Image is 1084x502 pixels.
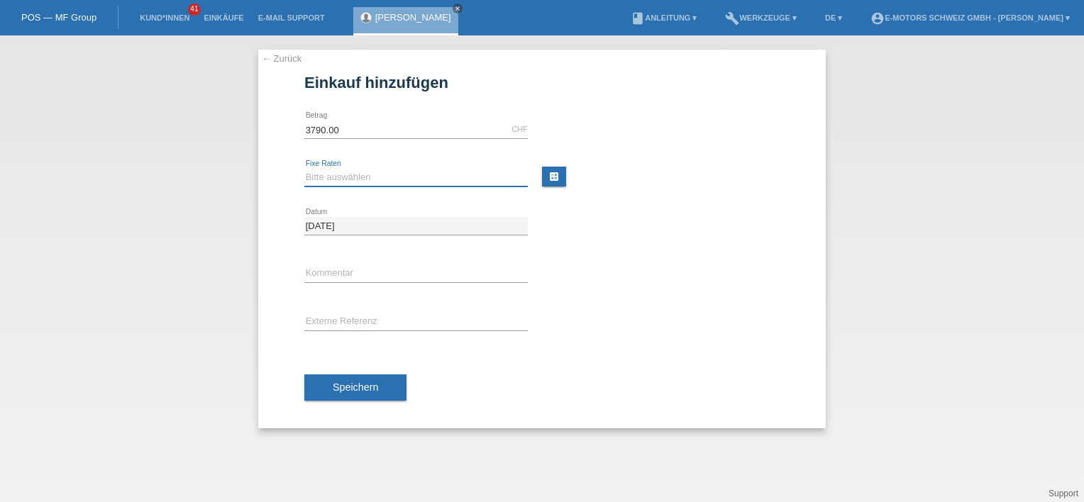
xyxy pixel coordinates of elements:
[718,13,804,22] a: buildWerkzeuge ▾
[453,4,463,13] a: close
[1049,489,1078,498] a: Support
[548,171,560,182] i: calculate
[333,381,378,393] span: Speichern
[304,74,780,91] h1: Einkauf hinzufügen
[251,13,332,22] a: E-Mail Support
[188,4,201,16] span: 41
[511,125,528,133] div: CHF
[133,13,197,22] a: Kund*innen
[21,12,96,23] a: POS — MF Group
[262,53,302,64] a: ← Zurück
[863,13,1077,22] a: account_circleE-Motors Schweiz GmbH - [PERSON_NAME] ▾
[870,11,885,26] i: account_circle
[197,13,250,22] a: Einkäufe
[624,13,704,22] a: bookAnleitung ▾
[725,11,739,26] i: build
[542,167,566,186] a: calculate
[375,12,451,23] a: [PERSON_NAME]
[818,13,849,22] a: DE ▾
[304,374,406,401] button: Speichern
[631,11,645,26] i: book
[454,5,461,12] i: close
